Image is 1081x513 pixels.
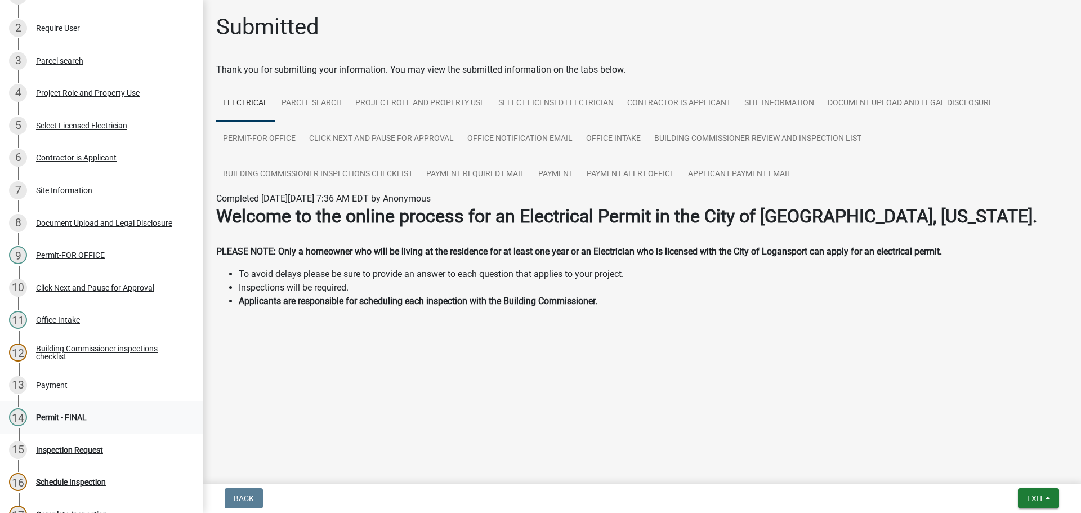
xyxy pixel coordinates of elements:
[349,86,492,122] a: Project Role and Property Use
[579,121,647,157] a: Office Intake
[9,408,27,426] div: 14
[216,206,1037,227] strong: Welcome to the online process for an Electrical Permit in the City of [GEOGRAPHIC_DATA], [US_STATE].
[9,376,27,394] div: 13
[461,121,579,157] a: Office Notification Email
[36,122,127,130] div: Select Licensed Electrician
[36,413,87,421] div: Permit - FINAL
[738,86,821,122] a: Site Information
[36,316,80,324] div: Office Intake
[620,86,738,122] a: Contractor is Applicant
[36,89,140,97] div: Project Role and Property Use
[821,86,1000,122] a: Document Upload and Legal Disclosure
[9,84,27,102] div: 4
[216,157,419,193] a: Building Commissioner inspections checklist
[9,19,27,37] div: 2
[419,157,531,193] a: Payment Required Email
[36,219,172,227] div: Document Upload and Legal Disclosure
[36,24,80,32] div: Require User
[216,121,302,157] a: Permit-FOR OFFICE
[1027,494,1043,503] span: Exit
[492,86,620,122] a: Select Licensed Electrician
[302,121,461,157] a: Click Next and Pause for Approval
[36,446,103,454] div: Inspection Request
[239,296,597,306] strong: Applicants are responsible for scheduling each inspection with the Building Commissioner.
[36,251,105,259] div: Permit-FOR OFFICE
[9,441,27,459] div: 15
[9,149,27,167] div: 6
[9,279,27,297] div: 10
[36,186,92,194] div: Site Information
[531,157,580,193] a: Payment
[36,57,83,65] div: Parcel search
[1018,488,1059,508] button: Exit
[36,381,68,389] div: Payment
[239,267,1067,281] li: To avoid delays please be sure to provide an answer to each question that applies to your project.
[225,488,263,508] button: Back
[36,478,106,486] div: Schedule Inspection
[216,193,431,204] span: Completed [DATE][DATE] 7:36 AM EDT by Anonymous
[9,473,27,491] div: 16
[216,63,1067,77] div: Thank you for submitting your information. You may view the submitted information on the tabs below.
[681,157,798,193] a: Applicant Payment Email
[9,181,27,199] div: 7
[647,121,868,157] a: Building Commissioner Review and Inspection list
[239,281,1067,295] li: Inspections will be required.
[9,214,27,232] div: 8
[275,86,349,122] a: Parcel search
[9,52,27,70] div: 3
[9,246,27,264] div: 9
[36,154,117,162] div: Contractor is Applicant
[9,344,27,362] div: 12
[36,284,154,292] div: Click Next and Pause for Approval
[234,494,254,503] span: Back
[9,117,27,135] div: 5
[216,246,942,257] strong: PLEASE NOTE: Only a homeowner who will be living at the residence for at least one year or an Ele...
[580,157,681,193] a: Payment Alert Office
[36,345,185,360] div: Building Commissioner inspections checklist
[216,86,275,122] a: Electrical
[216,14,319,41] h1: Submitted
[9,311,27,329] div: 11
